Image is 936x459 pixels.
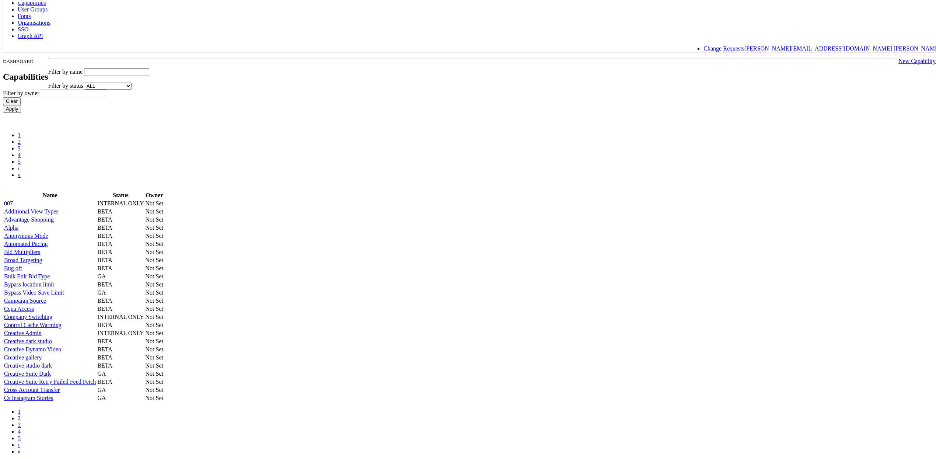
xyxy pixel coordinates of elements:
[18,18,50,24] a: Organisations
[145,295,164,303] td: Not Set
[97,279,112,286] span: BETA
[18,24,28,31] a: SSO
[145,328,164,335] td: Not Set
[18,440,20,446] a: ›
[97,377,112,383] span: BETA
[4,320,62,326] a: Control Cache Warming
[97,239,112,245] span: BETA
[4,198,13,205] a: 007
[97,320,112,326] span: BETA
[97,328,144,334] span: INTERNAL ONLY
[3,95,21,103] input: Clear
[18,143,21,150] a: 3
[97,223,112,229] span: BETA
[145,344,164,351] td: Not Set
[97,304,112,310] span: BETA
[145,239,164,246] td: Not Set
[145,263,164,270] td: Not Set
[4,239,48,245] a: Automated Pacing
[4,263,22,270] a: Bug off
[4,377,96,383] a: Creative Suite Retry Failed Feed Fetch
[97,255,112,261] span: BETA
[145,222,164,230] td: Not Set
[97,263,112,270] span: BETA
[97,198,144,205] span: INTERNAL ONLY
[145,376,164,384] td: Not Set
[145,287,164,295] td: Not Set
[97,352,112,359] span: BETA
[97,288,106,294] span: GA
[18,420,21,426] a: 3
[145,320,164,327] td: Not Set
[97,190,144,197] th: Status
[97,312,144,318] span: INTERNAL ONLY
[48,81,83,87] span: Filter by status
[145,312,164,319] td: Not Set
[4,190,96,197] th: Name
[4,279,54,286] a: Bypass location limit
[4,328,42,334] a: Creative Admin
[145,360,164,368] td: Not Set
[18,163,20,170] a: ›
[18,137,21,143] a: 2
[145,352,164,359] td: Not Set
[145,206,164,213] td: Not Set
[18,4,48,11] a: User Groups
[145,247,164,254] td: Not Set
[97,344,112,351] span: BETA
[4,215,54,221] a: Advantage Shopping
[18,413,21,420] a: 2
[145,385,164,392] td: Not Set
[4,361,52,367] a: Creative studio dark
[18,433,21,439] a: 5
[145,336,164,343] td: Not Set
[145,303,164,311] td: Not Set
[145,271,164,278] td: Not Set
[145,279,164,286] td: Not Set
[4,223,18,229] a: Alpha
[4,206,59,213] a: Additional View Types
[97,336,112,342] span: BETA
[18,157,21,163] a: 5
[97,215,112,221] span: BETA
[3,103,21,111] input: Apply
[4,231,48,237] a: Anonymous Mode
[97,393,106,399] span: GA
[4,312,52,318] a: Company Switching
[18,170,21,176] a: »
[18,407,21,413] a: 1
[4,304,34,310] a: Ccpa Access
[4,296,46,302] a: Campaign Source
[3,57,34,62] small: DASHBOARD
[4,255,42,261] a: Broad Targeting
[97,369,106,375] span: GA
[18,446,21,453] a: »
[4,271,50,278] a: Bulk Edit Bid Type
[97,361,112,367] span: BETA
[4,369,51,375] a: Creative Suite Dark
[4,352,42,359] a: Creative gallery
[145,198,164,205] td: Not Set
[97,206,112,213] span: BETA
[145,214,164,222] td: Not Set
[97,231,112,237] span: BETA
[3,70,48,80] h2: Capabilities
[18,11,31,17] a: Fonts
[18,130,21,136] a: 1
[145,255,164,262] td: Not Set
[97,271,106,278] span: GA
[4,393,53,399] a: Cs Instagram Stories
[18,427,21,433] a: 4
[145,368,164,376] td: Not Set
[4,344,61,351] a: Creative Dynamo Video
[4,247,40,253] a: Bid Multipliers
[4,288,64,294] a: Bypass Video Save Limit
[18,150,21,156] a: 4
[703,44,744,50] a: Change Requests
[145,190,164,197] th: Owner
[97,247,112,253] span: BETA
